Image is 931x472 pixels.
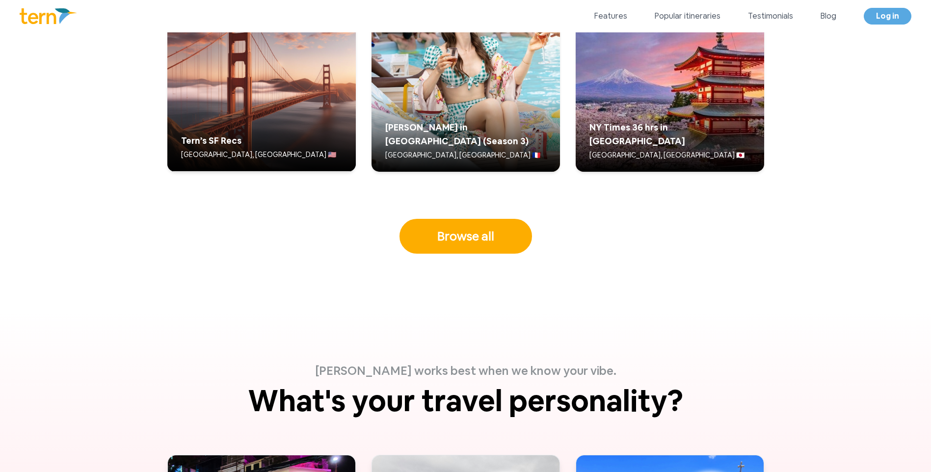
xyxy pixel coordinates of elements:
[385,150,546,160] p: [GEOGRAPHIC_DATA], [GEOGRAPHIC_DATA] 🇫🇷
[748,10,793,22] a: Testimonials
[20,8,77,24] img: Logo
[399,219,532,254] button: Browse all
[589,121,750,148] h5: NY Times 36 hrs in [GEOGRAPHIC_DATA]
[594,10,627,22] a: Features
[230,386,701,416] p: What's your travel personality?
[821,10,836,22] a: Blog
[864,8,911,25] a: Log in
[230,364,701,378] p: [PERSON_NAME] works best when we know your vibe.
[181,150,342,159] p: [GEOGRAPHIC_DATA], [GEOGRAPHIC_DATA] 🇺🇸
[181,134,342,148] h5: Tern’s SF Recs
[876,11,899,21] span: Log in
[655,10,720,22] a: Popular itineraries
[385,121,546,148] h5: [PERSON_NAME] in [GEOGRAPHIC_DATA] (Season 3)
[589,150,750,160] p: [GEOGRAPHIC_DATA], [GEOGRAPHIC_DATA] 🇯🇵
